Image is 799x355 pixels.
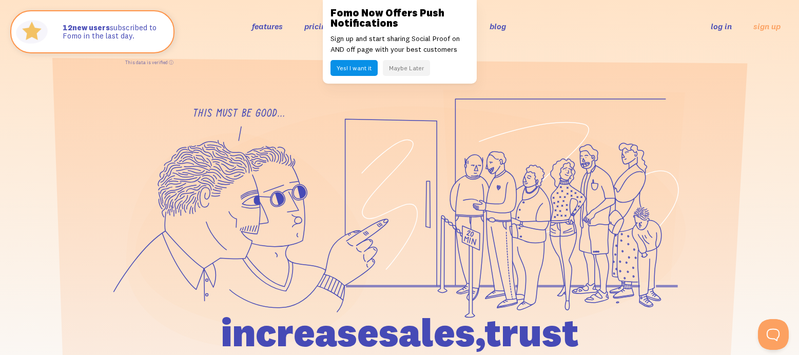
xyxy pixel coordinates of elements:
[252,21,283,31] a: features
[753,21,781,32] a: sign up
[13,13,50,50] img: Fomo
[330,60,378,76] button: Yes! I want it
[711,21,732,31] a: log in
[63,23,110,32] strong: new users
[758,319,789,350] iframe: Help Scout Beacon - Open
[125,60,173,65] a: This data is verified ⓘ
[490,21,506,31] a: blog
[330,33,469,55] p: Sign up and start sharing Social Proof on AND off page with your best customers
[330,8,469,28] h3: Fomo Now Offers Push Notifications
[304,21,330,31] a: pricing
[63,24,72,32] span: 12
[383,60,430,76] button: Maybe Later
[63,24,163,41] p: subscribed to Fomo in the last day.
